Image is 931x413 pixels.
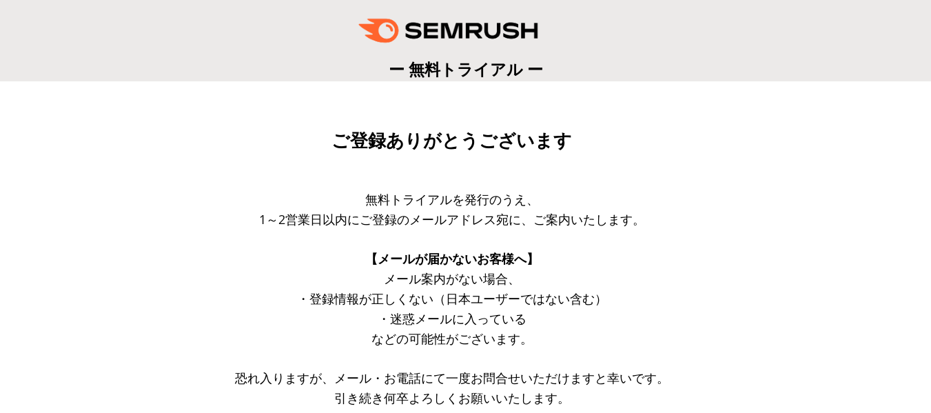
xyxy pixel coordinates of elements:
span: 引き続き何卒よろしくお願いいたします。 [334,390,570,406]
span: 【メールが届かないお客様へ】 [365,250,539,267]
span: などの可能性がございます。 [371,330,533,347]
span: ご登録ありがとうございます [331,130,572,151]
span: ー 無料トライアル ー [389,58,543,80]
span: ・迷惑メールに入っている [378,310,526,327]
span: メール案内がない場合、 [384,270,520,287]
span: 1～2営業日以内にご登録のメールアドレス宛に、ご案内いたします。 [259,211,645,228]
span: ・登録情報が正しくない（日本ユーザーではない含む） [297,290,607,307]
span: 恐れ入りますが、メール・お電話にて一度お問合せいただけますと幸いです。 [235,370,669,386]
span: 無料トライアルを発行のうえ、 [365,191,539,208]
